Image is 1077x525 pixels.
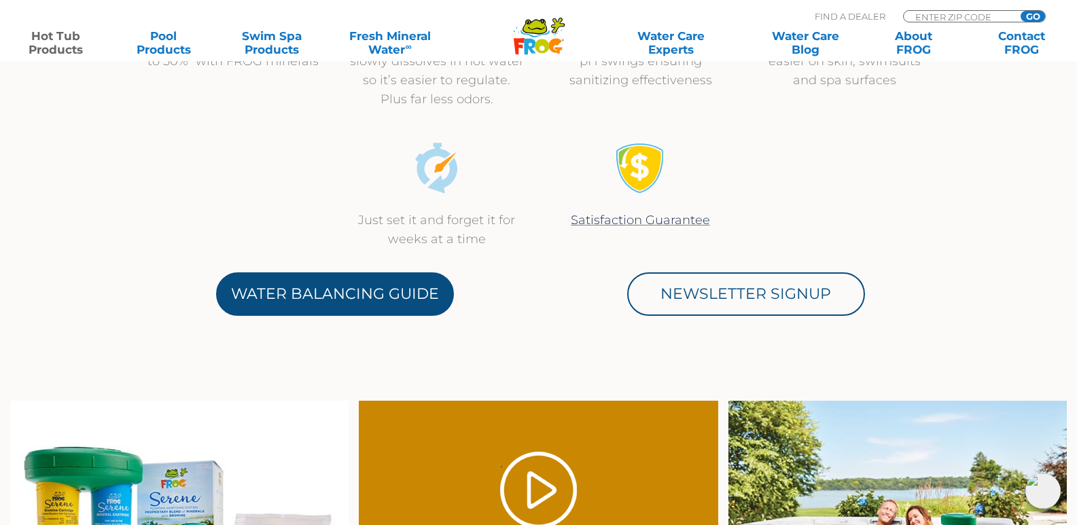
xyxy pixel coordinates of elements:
[914,11,1006,22] input: Zip Code Form
[230,29,314,56] a: Swim SpaProducts
[122,29,206,56] a: PoolProducts
[815,10,885,22] p: Find A Dealer
[338,29,443,56] a: Fresh MineralWater∞
[979,29,1063,56] a: ContactFROG
[14,29,98,56] a: Hot TubProducts
[615,143,666,194] img: Satisfaction Guarantee Icon
[405,41,411,52] sup: ∞
[627,272,865,316] a: Newsletter Signup
[349,33,525,109] p: Unlike chlorine, bromine slowly dissolves in hot water so it’s easier to regulate. Plus far less ...
[349,211,525,249] p: Just set it and forget it for weeks at a time
[411,143,462,194] img: icon-set-and-forget
[871,29,955,56] a: AboutFROG
[603,29,739,56] a: Water CareExperts
[1025,473,1061,509] img: openIcon
[571,213,710,228] a: Satisfaction Guarantee
[764,29,848,56] a: Water CareBlog
[216,272,454,316] a: Water Balancing Guide
[1021,11,1045,22] input: GO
